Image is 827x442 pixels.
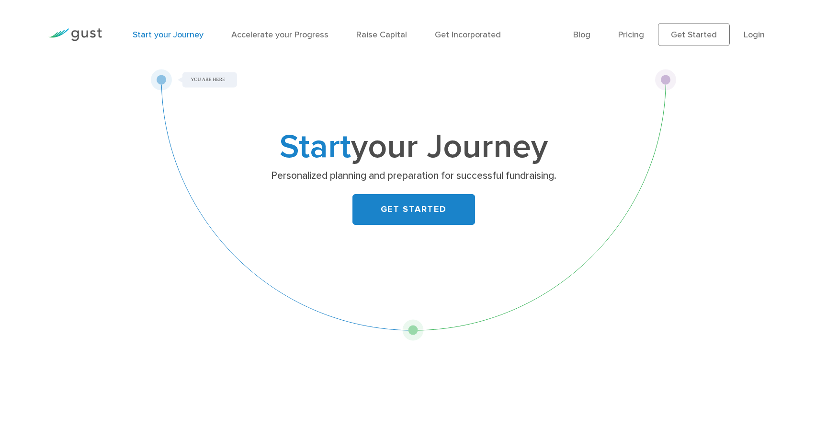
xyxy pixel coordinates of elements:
[618,30,644,40] a: Pricing
[573,30,590,40] a: Blog
[48,28,102,41] img: Gust Logo
[352,194,475,225] a: GET STARTED
[225,132,603,163] h1: your Journey
[435,30,501,40] a: Get Incorporated
[356,30,407,40] a: Raise Capital
[744,30,765,40] a: Login
[231,30,329,40] a: Accelerate your Progress
[280,127,351,167] span: Start
[228,169,599,183] p: Personalized planning and preparation for successful fundraising.
[658,23,730,46] a: Get Started
[133,30,204,40] a: Start your Journey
